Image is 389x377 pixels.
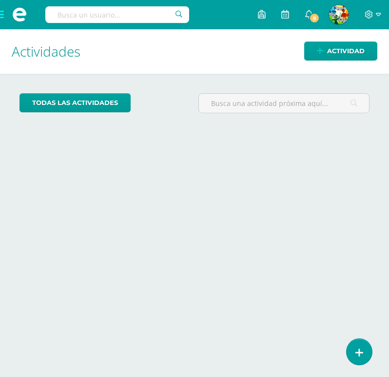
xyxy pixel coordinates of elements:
img: 852c373e651f39172791dbf6cd0291a6.png [329,5,349,24]
a: Actividad [304,42,377,61]
span: Actividad [327,42,365,60]
h1: Actividades [12,29,377,74]
a: todas las Actividades [19,93,131,112]
input: Busca una actividad próxima aquí... [199,94,369,113]
input: Busca un usuario... [45,6,189,23]
span: 8 [309,13,320,23]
